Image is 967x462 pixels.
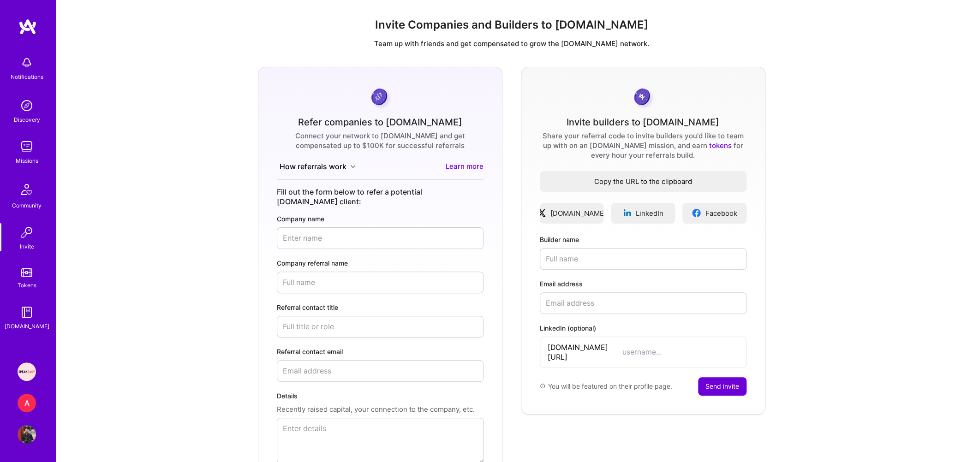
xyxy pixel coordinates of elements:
a: Speakeasy: Software Engineer to help Customers write custom functions [15,362,38,381]
img: Invite [18,223,36,242]
div: Community [12,201,42,210]
span: [DOMAIN_NAME] [550,208,606,218]
label: Email address [540,279,746,289]
img: facebookLogo [692,208,701,218]
label: Company name [277,214,483,224]
img: teamwork [18,137,36,156]
div: Discovery [14,115,40,124]
img: xLogo [537,208,547,218]
img: bell [18,53,36,72]
a: [DOMAIN_NAME] [540,203,604,224]
input: Enter name [277,227,483,249]
img: linkedinLogo [622,208,632,218]
div: Missions [16,156,38,166]
a: LinkedIn [611,203,675,224]
input: Full title or role [277,316,483,338]
label: Builder name [540,235,746,244]
label: Referral contact title [277,302,483,312]
label: Company referral name [277,258,483,268]
button: How referrals work [277,161,358,172]
img: purpleCoin [368,86,392,110]
a: Learn more [446,161,483,172]
input: Email address [540,292,746,314]
div: Tokens [18,280,36,290]
label: Referral contact email [277,347,483,356]
img: discovery [18,96,36,115]
div: A [18,394,36,412]
input: Full name [277,272,483,293]
input: Email address [277,360,483,382]
input: username... [622,347,739,357]
div: Fill out the form below to refer a potential [DOMAIN_NAME] client: [277,187,483,207]
div: Connect your network to [DOMAIN_NAME] and get compensated up to $100K for successful referrals [277,131,483,150]
label: Details [277,391,483,401]
div: Notifications [11,72,43,82]
img: User Avatar [18,425,36,444]
span: [DOMAIN_NAME][URL] [548,343,622,362]
a: User Avatar [15,425,38,444]
button: Copy the URL to the clipboard [540,171,746,192]
a: A [15,394,38,412]
img: Community [16,178,38,201]
span: LinkedIn [636,208,663,218]
div: [DOMAIN_NAME] [5,321,49,331]
input: Full name [540,248,746,270]
div: Share your referral code to invite builders you'd like to team up with on an [DOMAIN_NAME] missio... [540,131,746,160]
a: tokens [709,141,732,150]
label: LinkedIn (optional) [540,323,746,333]
img: tokens [21,268,32,277]
span: Copy the URL to the clipboard [540,177,746,186]
a: Facebook [682,203,746,224]
button: Send invite [698,377,746,396]
h1: Invite Companies and Builders to [DOMAIN_NAME] [63,18,960,32]
p: Recently raised capital, your connection to the company, etc. [277,404,483,414]
p: Team up with friends and get compensated to grow the [DOMAIN_NAME] network. [63,39,960,48]
img: logo [18,18,37,35]
div: Invite builders to [DOMAIN_NAME] [567,118,719,127]
div: Invite [20,242,34,251]
span: Facebook [705,208,737,218]
div: Refer companies to [DOMAIN_NAME] [298,118,462,127]
div: You will be featured on their profile page. [540,377,672,396]
img: guide book [18,303,36,321]
img: grayCoin [631,86,655,110]
img: Speakeasy: Software Engineer to help Customers write custom functions [18,362,36,381]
